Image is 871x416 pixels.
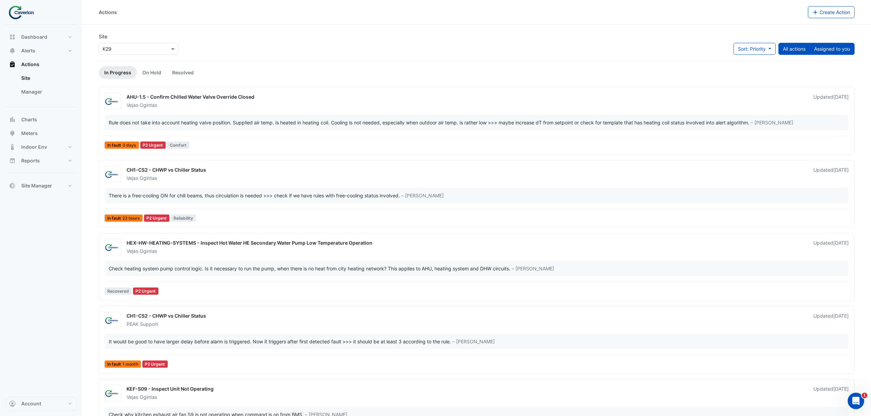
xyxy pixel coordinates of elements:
[738,46,766,52] span: Sort: Priority
[190,386,214,392] span: Operating
[5,71,77,101] div: Actions
[808,6,855,18] button: Create Action
[5,140,77,154] button: Indoor Env
[813,240,849,255] div: Updated
[21,157,40,164] span: Reports
[833,167,849,173] span: Wed 24-Sep-2025 08:39 EEST
[8,5,39,19] img: Company Logo
[137,66,167,79] a: On Hold
[127,321,139,327] span: PEAK
[109,192,400,199] div: There is a free-cooling ON for chill beams, thus circulation is needed >>> check if we have rules...
[109,119,749,126] div: Rule does not take into account heating valve position. Supplied air temp. is heated in heating c...
[140,142,166,149] div: P2 Urgent
[5,30,77,44] button: Dashboard
[9,182,16,189] app-icon: Site Manager
[833,240,849,246] span: Wed 10-Sep-2025 08:21 EEST
[349,240,372,246] span: Operation
[5,58,77,71] button: Actions
[140,175,157,182] span: Ogintas
[105,244,121,251] img: Caverion
[191,167,206,173] span: Status
[122,143,136,147] span: 3 days
[5,397,77,411] button: Account
[512,265,554,272] span: – [PERSON_NAME]
[105,215,143,222] span: In fault
[99,9,117,16] div: Actions
[5,113,77,126] button: Charts
[16,71,77,85] a: Site
[127,248,138,254] span: Vejas
[813,313,849,328] div: Updated
[122,216,140,220] span: 23 hours
[813,167,849,182] div: Updated
[9,61,16,68] app-icon: Actions
[127,394,138,400] span: Vejas
[167,142,189,149] span: Comfort
[127,175,138,181] span: Vejas
[109,265,510,272] div: Check heating system pump control logic. Is it necessary to run the pump, when there is no heat f...
[21,130,38,137] span: Meters
[9,130,16,137] app-icon: Meters
[127,240,348,246] span: HEX-HW-HEATING-SYSTEMS - Inspect Hot Water HE Secondary Water Pump Low Temperature
[142,360,168,368] div: P2 Urgent
[191,313,206,319] span: Status
[21,144,47,150] span: Indoor Env
[127,167,190,173] span: CH1-CS2 - CHWP vs Chiller
[9,157,16,164] app-icon: Reports
[21,61,39,68] span: Actions
[99,66,137,79] a: In Progress
[167,66,199,79] a: Resolved
[133,287,159,295] div: P2 Urgent
[105,171,121,178] img: Caverion
[21,116,37,123] span: Charts
[105,98,121,105] img: Caverion
[140,102,157,109] span: Ogintas
[9,47,16,54] app-icon: Alerts
[105,390,121,397] img: Caverion
[127,102,138,108] span: Vejas
[9,34,16,40] app-icon: Dashboard
[127,94,237,100] span: AHU-1.5 - Confirm Chilled Water Valve Override
[452,338,495,345] span: – [PERSON_NAME]
[9,116,16,123] app-icon: Charts
[862,393,867,398] span: 1
[848,393,864,409] iframe: Intercom live chat
[21,34,47,40] span: Dashboard
[105,287,132,295] span: Recovered
[105,142,139,149] span: In fault
[99,33,107,40] label: Site
[751,119,793,126] span: – [PERSON_NAME]
[833,313,849,319] span: Wed 03-Sep-2025 10:26 EEST
[238,94,254,100] span: Closed
[140,248,157,255] span: Ogintas
[140,321,158,328] span: Support
[833,386,849,392] span: Mon 04-Aug-2025 15:21 EEST
[109,338,451,345] div: It would be good to have larger delay before alarm is triggered. Now it triggers after first dete...
[5,179,77,193] button: Site Manager
[140,394,157,401] span: Ogintas
[5,126,77,140] button: Meters
[105,317,121,324] img: Caverion
[127,386,189,392] span: KEF-S09 - Inspect Unit Not
[810,43,855,55] button: Assigned to you
[122,362,138,366] span: 1 month
[5,154,77,168] button: Reports
[820,9,850,15] span: Create Action
[127,313,190,319] span: CH1-CS2 - CHWP vs Chiller
[144,215,170,222] div: P2 Urgent
[9,144,16,150] app-icon: Indoor Env
[5,44,77,58] button: Alerts
[813,386,849,401] div: Updated
[833,94,849,100] span: Wed 24-Sep-2025 08:48 EEST
[21,400,41,407] span: Account
[16,85,77,99] a: Manager
[21,182,52,189] span: Site Manager
[401,192,444,199] span: – [PERSON_NAME]
[733,43,776,55] button: Sort: Priority
[171,215,196,222] span: Reliability
[813,94,849,109] div: Updated
[105,360,141,368] span: In fault
[778,43,810,55] button: All actions
[21,47,35,54] span: Alerts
